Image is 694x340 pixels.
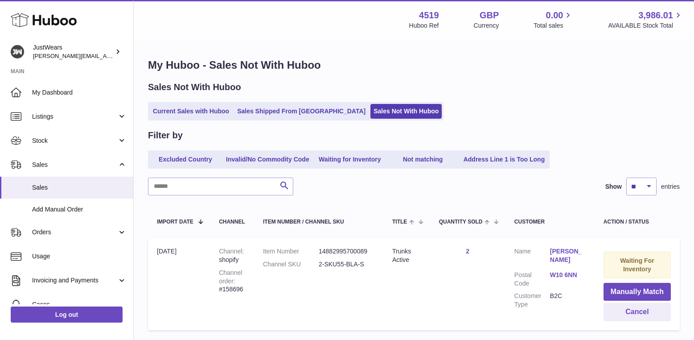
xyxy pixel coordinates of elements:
[263,260,319,269] dt: Channel SKU
[32,112,117,121] span: Listings
[148,129,183,141] h2: Filter by
[11,45,24,58] img: josh@just-wears.com
[534,9,573,30] a: 0.00 Total sales
[219,248,244,255] strong: Channel
[32,228,117,236] span: Orders
[604,219,671,225] div: Action / Status
[608,9,683,30] a: 3,986.01 AVAILABLE Stock Total
[32,276,117,285] span: Invoicing and Payments
[534,21,573,30] span: Total sales
[474,21,499,30] div: Currency
[608,21,683,30] span: AVAILABLE Stock Total
[148,238,210,330] td: [DATE]
[219,219,245,225] div: Channel
[550,292,586,309] dd: B2C
[32,205,127,214] span: Add Manual Order
[263,219,374,225] div: Item Number / Channel SKU
[33,52,179,59] span: [PERSON_NAME][EMAIL_ADDRESS][DOMAIN_NAME]
[314,152,386,167] a: Waiting for Inventory
[546,9,563,21] span: 0.00
[150,152,221,167] a: Excluded Country
[514,292,550,309] dt: Customer Type
[604,303,671,321] button: Cancel
[370,104,442,119] a: Sales Not With Huboo
[219,269,242,285] strong: Channel order
[550,271,586,279] a: W10 6NN
[480,9,499,21] strong: GBP
[439,219,483,225] span: Quantity Sold
[387,152,459,167] a: Not matching
[419,9,439,21] strong: 4519
[11,307,123,323] a: Log out
[219,247,245,264] div: shopify
[157,219,193,225] span: Import date
[661,182,680,191] span: entries
[605,182,622,191] label: Show
[32,137,117,145] span: Stock
[223,152,312,167] a: Invalid/No Commodity Code
[219,269,245,294] div: #158696
[32,88,127,97] span: My Dashboard
[550,247,586,264] a: [PERSON_NAME]
[319,260,374,269] dd: 2-SKU55-BLA-S
[460,152,548,167] a: Address Line 1 is Too Long
[514,271,550,288] dt: Postal Code
[319,247,374,256] dd: 14882995700089
[32,161,117,169] span: Sales
[32,252,127,261] span: Usage
[604,283,671,301] button: Manually Match
[466,248,469,255] a: 2
[263,247,319,256] dt: Item Number
[409,21,439,30] div: Huboo Ref
[150,104,232,119] a: Current Sales with Huboo
[33,43,113,60] div: JustWears
[234,104,369,119] a: Sales Shipped From [GEOGRAPHIC_DATA]
[148,58,680,72] h1: My Huboo - Sales Not With Huboo
[32,300,127,309] span: Cases
[392,247,421,264] div: Trunks Active
[620,257,654,273] strong: Waiting For Inventory
[638,9,673,21] span: 3,986.01
[514,219,586,225] div: Customer
[392,219,407,225] span: Title
[514,247,550,266] dt: Name
[32,183,127,192] span: Sales
[148,81,241,93] h2: Sales Not With Huboo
